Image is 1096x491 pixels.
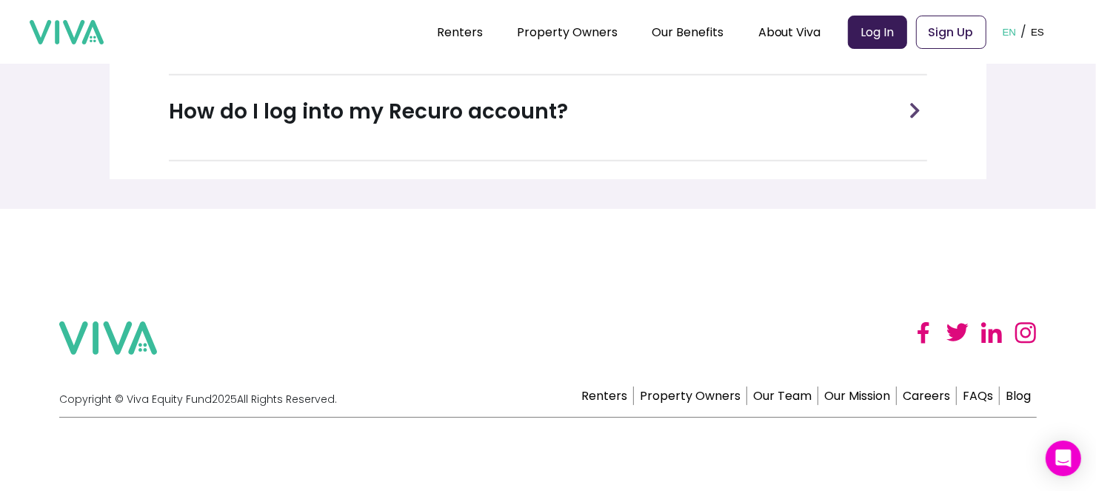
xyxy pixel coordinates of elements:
a: Log In [848,16,907,49]
img: viva [59,321,157,355]
button: EN [998,9,1021,55]
div: How do I log into my Recuro account?arrow for minimizing [169,76,927,148]
a: Property Owners [634,387,747,405]
img: twitter [946,321,969,344]
p: Copyright © Viva Equity Fund 2025 All Rights Reserved. [59,393,337,405]
a: Our Team [747,387,818,405]
a: FAQs [957,387,1000,405]
a: Renters [575,387,634,405]
img: viva [30,20,104,45]
a: Careers [897,387,957,405]
img: arrow for minimizing [904,103,926,118]
a: Property Owners [518,24,618,41]
a: Sign Up [916,16,986,49]
h3: How do I log into my Recuro account? [169,96,568,127]
div: About Viva [758,13,821,50]
button: ES [1026,9,1049,55]
a: Blog [1000,387,1037,405]
img: facebook [912,321,935,344]
div: Our Benefits [652,13,724,50]
img: instagram [1015,321,1037,344]
a: Renters [437,24,483,41]
p: / [1020,21,1026,43]
img: linked in [980,321,1003,344]
a: Our Mission [818,387,897,405]
div: Open Intercom Messenger [1046,441,1081,476]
